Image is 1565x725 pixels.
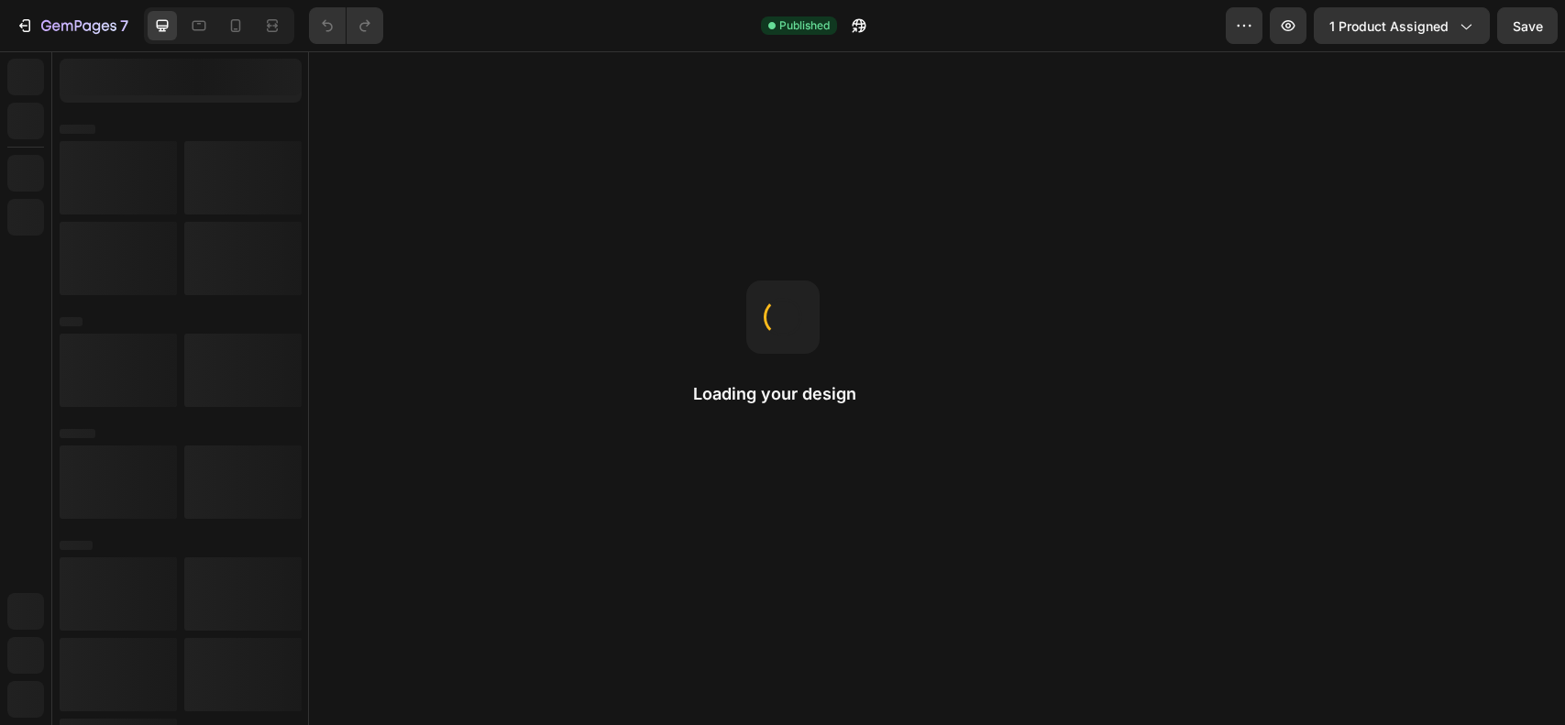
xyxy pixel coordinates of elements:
button: 1 product assigned [1314,7,1490,44]
button: Save [1497,7,1558,44]
p: 7 [120,15,128,37]
span: Published [779,17,830,34]
div: Undo/Redo [309,7,383,44]
button: 7 [7,7,137,44]
span: 1 product assigned [1329,16,1449,36]
span: Save [1513,18,1543,34]
h2: Loading your design [693,383,873,405]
